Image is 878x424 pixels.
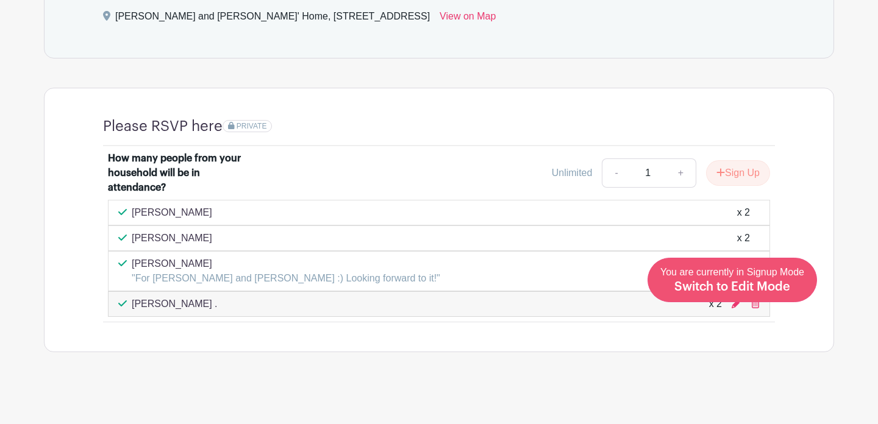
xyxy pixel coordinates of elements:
span: PRIVATE [237,122,267,130]
a: - [602,158,630,188]
a: + [666,158,696,188]
div: x 2 [737,256,750,286]
div: How many people from your household will be in attendance? [108,151,259,195]
div: [PERSON_NAME] and [PERSON_NAME]' Home, [STREET_ADDRESS] [115,9,430,29]
div: x 2 [709,297,722,311]
a: View on Map [440,9,496,29]
span: You are currently in Signup Mode [660,267,804,292]
p: "For [PERSON_NAME] and [PERSON_NAME] :) Looking forward to it!" [132,271,440,286]
button: Sign Up [706,160,770,186]
span: Switch to Edit Mode [674,281,790,293]
p: [PERSON_NAME] [132,231,212,246]
a: You are currently in Signup Mode Switch to Edit Mode [648,258,817,302]
p: [PERSON_NAME] [132,256,440,271]
h4: Please RSVP here [103,118,223,135]
p: [PERSON_NAME] [132,205,212,220]
div: x 2 [737,205,750,220]
div: x 2 [737,231,750,246]
p: [PERSON_NAME] . [132,297,217,311]
div: Unlimited [552,166,593,180]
